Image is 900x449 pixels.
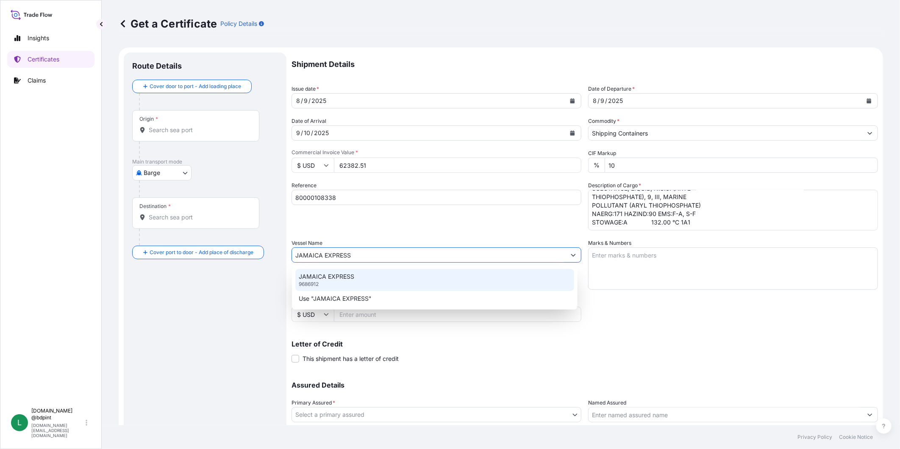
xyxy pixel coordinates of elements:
[292,149,581,156] span: Commercial Invoice Value
[295,410,364,419] span: Select a primary assured
[139,203,171,210] div: Destination
[566,126,579,140] button: Calendar
[139,116,158,122] div: Origin
[149,126,249,134] input: Origin
[566,247,581,263] button: Show suggestions
[292,298,581,305] span: Duty Cost
[566,94,579,108] button: Calendar
[132,165,192,180] button: Select transport
[292,399,335,407] span: Primary Assured
[292,181,317,190] label: Reference
[797,434,832,441] p: Privacy Policy
[150,82,241,91] span: Cover door to port - Add loading place
[588,399,626,407] label: Named Assured
[592,96,597,106] div: month,
[311,128,313,138] div: /
[589,407,862,422] input: Assured Name
[313,128,330,138] div: year,
[292,53,878,76] p: Shipment Details
[299,294,372,303] p: Use "JAMAICA EXPRESS"
[17,419,22,427] span: L
[588,117,619,125] label: Commodity
[144,169,160,177] span: Barge
[295,269,574,306] div: Suggestions
[28,55,59,64] p: Certificates
[220,19,257,28] p: Policy Details
[303,355,399,363] span: This shipment has a letter of credit
[295,96,301,106] div: month,
[295,128,301,138] div: month,
[31,407,84,421] p: [DOMAIN_NAME] @bdpint
[308,96,311,106] div: /
[299,272,354,281] p: JAMAICA EXPRESS
[132,61,182,71] p: Route Details
[292,239,322,247] label: Vessel Name
[31,423,84,438] p: [DOMAIN_NAME][EMAIL_ADDRESS][DOMAIN_NAME]
[862,125,878,141] button: Show suggestions
[292,382,878,388] p: Assured Details
[334,158,581,173] input: Enter amount
[311,96,327,106] div: year,
[588,239,631,247] label: Marks & Numbers
[588,85,635,93] span: Date of Departure
[28,76,46,85] p: Claims
[292,247,566,263] input: Type to search vessel name or IMO
[303,96,308,106] div: day,
[292,85,319,93] span: Issue date
[588,181,641,190] label: Description of Cargo
[600,96,605,106] div: day,
[28,34,49,42] p: Insights
[839,434,873,441] p: Cookie Notice
[292,190,581,205] input: Enter booking reference
[589,125,862,141] input: Type to search commodity
[119,17,217,30] p: Get a Certificate
[862,94,876,108] button: Calendar
[597,96,600,106] div: /
[334,307,581,322] input: Enter amount
[149,213,249,222] input: Destination
[605,158,878,173] input: Enter percentage between 0 and 24%
[607,96,624,106] div: year,
[301,96,303,106] div: /
[292,117,326,125] span: Date of Arrival
[605,96,607,106] div: /
[301,128,303,138] div: /
[303,128,311,138] div: day,
[299,281,319,288] p: 9686912
[862,407,878,422] button: Show suggestions
[150,248,253,257] span: Cover port to door - Add place of discharge
[292,341,878,347] p: Letter of Credit
[132,158,278,165] p: Main transport mode
[588,158,605,173] div: %
[588,149,616,158] label: CIF Markup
